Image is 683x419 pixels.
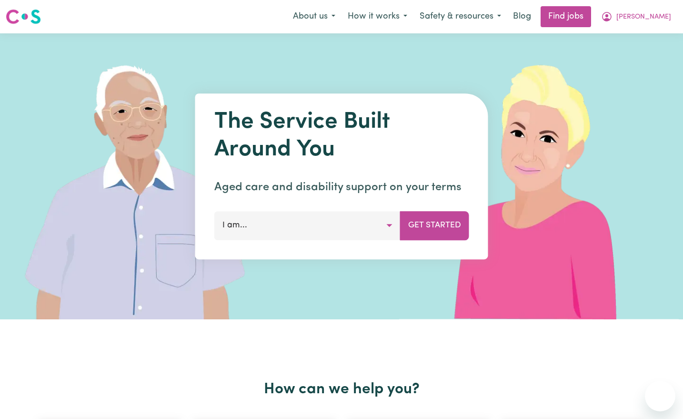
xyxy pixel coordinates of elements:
[541,6,591,27] a: Find jobs
[645,381,675,411] iframe: Button to launch messaging window
[33,380,650,399] h2: How can we help you?
[287,7,341,27] button: About us
[214,109,469,164] h1: The Service Built Around You
[616,12,671,22] span: [PERSON_NAME]
[507,6,537,27] a: Blog
[341,7,413,27] button: How it works
[595,7,677,27] button: My Account
[400,211,469,240] button: Get Started
[6,6,41,28] a: Careseekers logo
[214,211,401,240] button: I am...
[413,7,507,27] button: Safety & resources
[214,179,469,196] p: Aged care and disability support on your terms
[6,8,41,25] img: Careseekers logo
